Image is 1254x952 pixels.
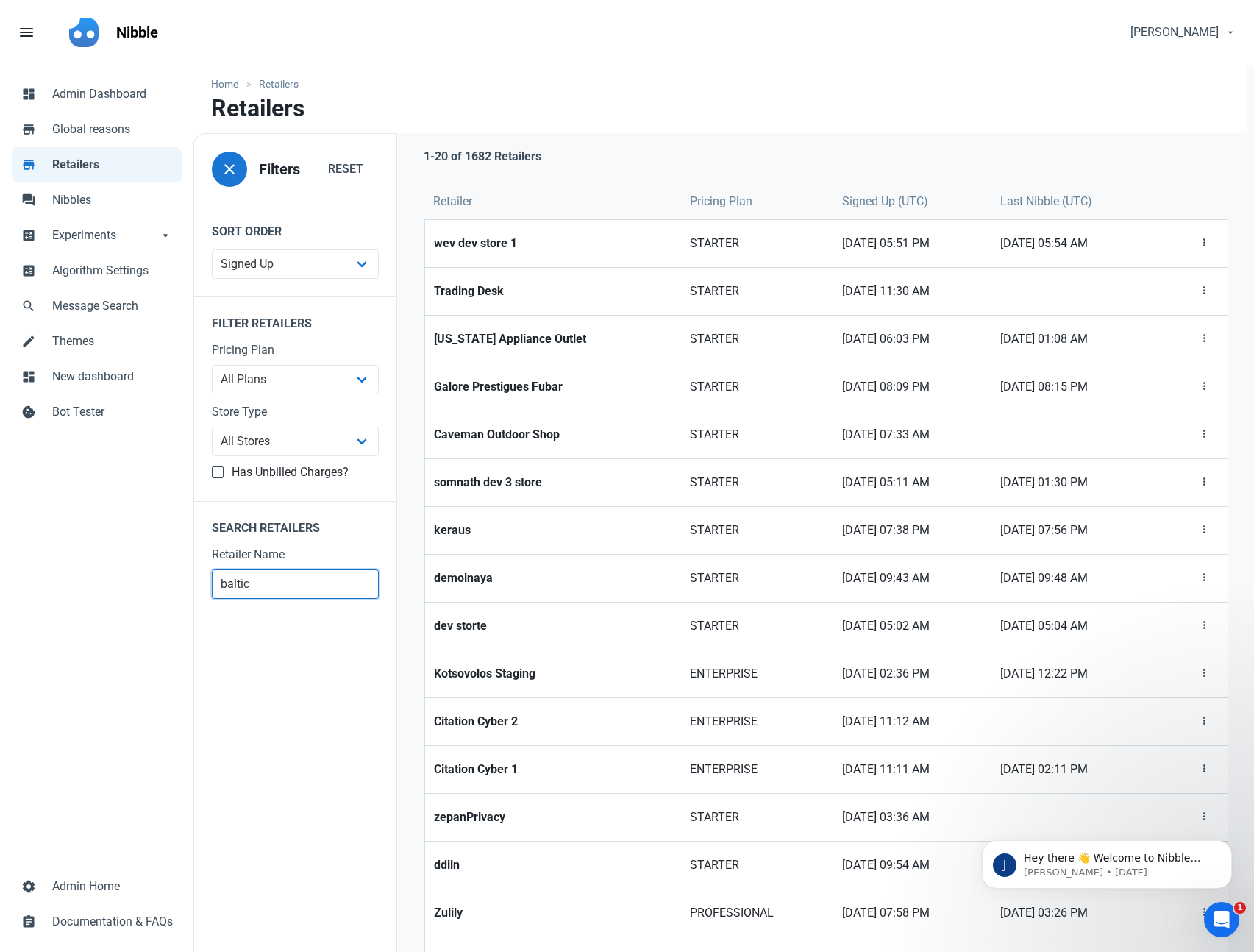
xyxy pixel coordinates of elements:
[21,227,36,241] span: calculate
[12,394,182,430] a: cookieBot Tester
[425,459,681,506] a: somnath dev 3 store
[1118,18,1245,47] button: [PERSON_NAME]
[833,603,991,650] a: [DATE] 05:02 AM
[12,182,182,218] a: forumNibbles
[833,316,991,363] a: [DATE] 06:03 PM
[681,603,833,650] a: STARTER
[21,368,36,383] span: dashboard
[425,316,681,363] a: [US_STATE] Appliance Outlet
[211,95,304,121] h1: Retailers
[425,555,681,602] a: demoinaya
[425,746,681,793] a: Citation Cyber 1
[991,603,1156,650] a: [DATE] 05:04 AM
[991,889,1156,937] a: [DATE] 03:26 PM
[1000,761,1147,778] span: [DATE] 02:11 PM
[434,809,672,826] strong: zepanPrivacy
[681,411,833,458] a: STARTER
[434,330,672,348] strong: [US_STATE] Appliance Outlet
[21,403,36,418] span: cookie
[991,555,1156,602] a: [DATE] 09:48 AM
[212,152,247,187] button: close
[194,296,396,341] legend: Filter Retailers
[52,85,173,103] span: Admin Dashboard
[194,205,396,249] legend: Sort Order
[842,235,983,252] span: [DATE] 05:51 PM
[991,363,1156,411] a: [DATE] 08:15 PM
[681,555,833,602] a: STARTER
[425,268,681,315] a: Trading Desk
[991,220,1156,267] a: [DATE] 05:54 AM
[1000,522,1147,539] span: [DATE] 07:56 PM
[681,889,833,937] a: PROFESSIONAL
[21,121,36,135] span: store
[12,218,182,253] a: calculateExperimentsarrow_drop_down
[1000,378,1147,396] span: [DATE] 08:15 PM
[434,761,672,778] strong: Citation Cyber 1
[833,411,991,458] a: [DATE] 07:33 AM
[833,889,991,937] a: [DATE] 07:58 PM
[21,262,36,277] span: calculate
[193,65,1247,95] nav: breadcrumbs
[690,378,824,396] span: STARTER
[434,856,672,874] strong: ddiin
[259,161,300,178] h3: Filters
[681,363,833,411] a: STARTER
[425,650,681,697] a: Kotsovolos Staging
[690,617,824,635] span: STARTER
[833,794,991,841] a: [DATE] 03:36 AM
[434,474,672,491] strong: somnath dev 3 store
[21,85,36,100] span: dashboard
[52,156,173,174] span: Retailers
[833,842,991,889] a: [DATE] 09:54 AM
[12,147,182,182] a: storeRetailers
[434,569,672,587] strong: demoinaya
[52,121,173,138] span: Global reasons
[690,856,824,874] span: STARTER
[690,193,752,210] span: Pricing Plan
[434,426,672,444] strong: Caveman Outdoor Shop
[434,617,672,635] strong: dev storte
[425,698,681,745] a: Citation Cyber 2
[681,316,833,363] a: STARTER
[21,913,36,928] span: assignment
[833,507,991,554] a: [DATE] 07:38 PM
[425,603,681,650] a: dev storte
[433,193,472,210] span: Retailer
[434,378,672,396] strong: Galore Prestigues Fubar
[434,522,672,539] strong: keraus
[52,403,173,421] span: Bot Tester
[52,191,173,209] span: Nibbles
[681,507,833,554] a: STARTER
[52,368,173,386] span: New dashboard
[221,160,238,178] span: close
[991,459,1156,506] a: [DATE] 01:30 PM
[833,268,991,315] a: [DATE] 11:30 AM
[842,522,983,539] span: [DATE] 07:38 PM
[1000,235,1147,252] span: [DATE] 05:54 AM
[52,227,158,244] span: Experiments
[833,555,991,602] a: [DATE] 09:43 AM
[842,617,983,635] span: [DATE] 05:02 AM
[328,160,363,178] span: Reset
[690,713,824,731] span: ENTERPRISE
[842,809,983,826] span: [DATE] 03:36 AM
[212,546,379,564] label: Retailer Name
[690,809,824,826] span: STARTER
[1000,330,1147,348] span: [DATE] 01:08 AM
[434,235,672,252] strong: wev dev store 1
[194,501,396,546] legend: Search Retailers
[690,283,824,300] span: STARTER
[681,220,833,267] a: STARTER
[313,154,379,184] button: Reset
[842,330,983,348] span: [DATE] 06:03 PM
[116,22,158,43] p: Nibble
[425,842,681,889] a: ddiin
[52,878,173,895] span: Admin Home
[991,507,1156,554] a: [DATE] 07:56 PM
[1000,904,1147,922] span: [DATE] 03:26 PM
[842,761,983,778] span: [DATE] 11:11 AM
[212,341,379,359] label: Pricing Plan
